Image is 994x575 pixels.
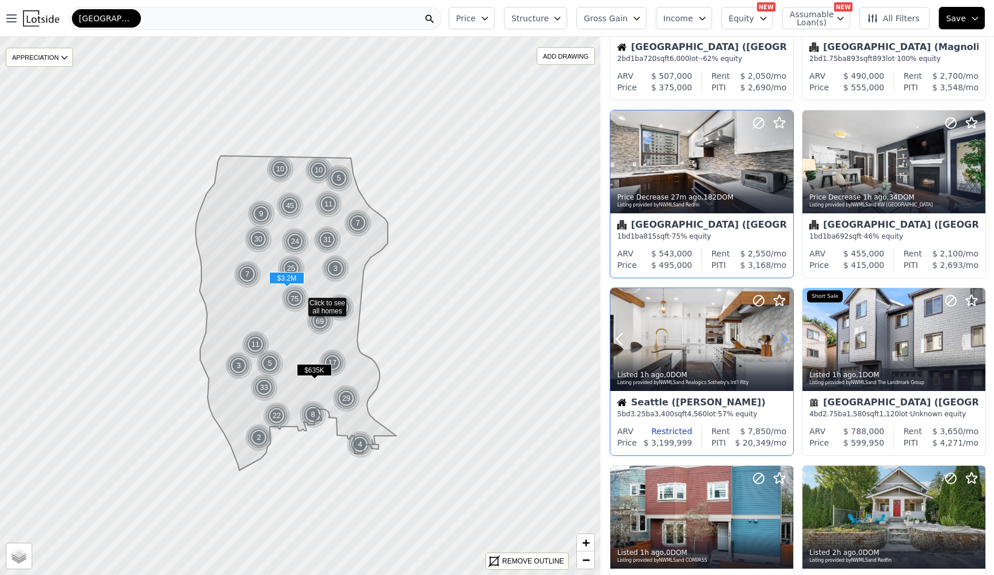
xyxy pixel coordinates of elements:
[617,70,633,82] div: ARV
[617,82,637,93] div: Price
[576,7,647,29] button: Gross Gain
[687,410,707,418] span: 4,560
[225,352,253,379] div: 3
[280,284,310,313] img: g2.png
[266,155,295,183] img: g1.png
[617,370,787,379] div: Listed , 0 DOM
[809,379,980,386] div: Listing provided by NWMLS and The Landmark Group
[617,220,626,229] img: Condominium
[644,438,693,447] span: $ 3,199,999
[305,306,335,336] img: g2.png
[904,437,918,448] div: PITI
[344,209,372,237] div: 7
[809,220,978,232] div: [GEOGRAPHIC_DATA] ([GEOGRAPHIC_DATA])
[740,249,771,258] span: $ 2,550
[325,164,353,192] div: 5
[6,48,73,67] div: APPRECIATION
[918,82,978,93] div: /mo
[299,401,327,428] img: g1.png
[843,71,884,80] span: $ 490,000
[712,259,726,271] div: PITI
[809,193,980,202] div: Price Decrease , 34 DOM
[511,13,548,24] span: Structure
[809,43,978,54] div: [GEOGRAPHIC_DATA] (Magnolia)
[918,437,978,448] div: /mo
[277,255,305,282] div: 25
[663,13,693,24] span: Income
[322,255,350,282] img: g1.png
[617,232,786,241] div: 1 bd 1 ba sqft · 75% equity
[809,557,980,564] div: Listing provided by NWMLS and Redfin
[582,553,590,567] span: −
[263,402,290,430] div: 22
[740,83,771,92] span: $ 2,690
[847,55,860,63] span: 893
[832,371,856,379] time: 2025-08-28 16:15
[633,425,692,437] div: Restricted
[617,202,787,209] div: Listing provided by NWMLS and Redfin
[809,43,819,52] img: Condominium
[617,409,786,419] div: 5 bd 3.25 ba sqft lot · 57% equity
[617,220,786,232] div: [GEOGRAPHIC_DATA] ([GEOGRAPHIC_DATA])
[712,82,726,93] div: PITI
[346,431,374,458] img: g1.png
[712,425,730,437] div: Rent
[904,425,922,437] div: Rent
[735,438,771,447] span: $ 20,349
[932,260,963,270] span: $ 2,693
[651,83,692,92] span: $ 375,000
[809,370,980,379] div: Listed , 1 DOM
[726,437,786,448] div: /mo
[456,13,476,24] span: Price
[671,193,701,201] time: 2025-08-28 17:07
[809,398,819,407] img: Townhouse
[250,374,278,401] div: 33
[740,427,771,436] span: $ 7,850
[651,260,692,270] span: $ 495,000
[244,225,272,253] div: 30
[225,352,253,379] img: g1.png
[807,290,843,303] div: Short Sale
[644,232,657,240] span: 815
[836,232,849,240] span: 692
[880,410,899,418] span: 1,120
[873,55,886,63] span: 893
[79,13,134,24] span: [GEOGRAPHIC_DATA]
[843,427,884,436] span: $ 788,000
[256,350,284,377] div: 5
[651,71,692,80] span: $ 507,000
[245,424,273,451] img: g1.png
[537,48,594,64] div: ADD DRAWING
[617,54,786,63] div: 2 bd 1 ba sqft lot · -62% equity
[332,385,360,412] div: 29
[327,294,354,321] div: 4
[327,294,355,321] img: g1.png
[809,398,978,409] div: [GEOGRAPHIC_DATA] ([GEOGRAPHIC_DATA])
[946,13,966,24] span: Save
[932,438,963,447] span: $ 4,271
[726,259,786,271] div: /mo
[932,249,963,258] span: $ 2,100
[809,259,829,271] div: Price
[730,425,786,437] div: /mo
[332,385,361,412] img: g1.png
[867,13,920,24] span: All Filters
[834,2,852,11] div: NEW
[305,156,332,184] div: 10
[863,193,886,201] time: 2025-08-28 16:32
[809,425,825,437] div: ARV
[809,548,980,557] div: Listed , 0 DOM
[617,398,626,407] img: House
[729,13,754,24] span: Equity
[782,7,850,29] button: Assumable Loan(s)
[790,10,827,26] span: Assumable Loan(s)
[577,534,594,551] a: Zoom in
[847,410,866,418] span: 1,580
[617,437,637,448] div: Price
[640,371,664,379] time: 2025-08-28 16:17
[617,43,786,54] div: [GEOGRAPHIC_DATA] ([GEOGRAPHIC_DATA])
[922,425,978,437] div: /mo
[655,410,674,418] span: 3,400
[617,398,786,409] div: Seattle ([PERSON_NAME])
[809,437,829,448] div: Price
